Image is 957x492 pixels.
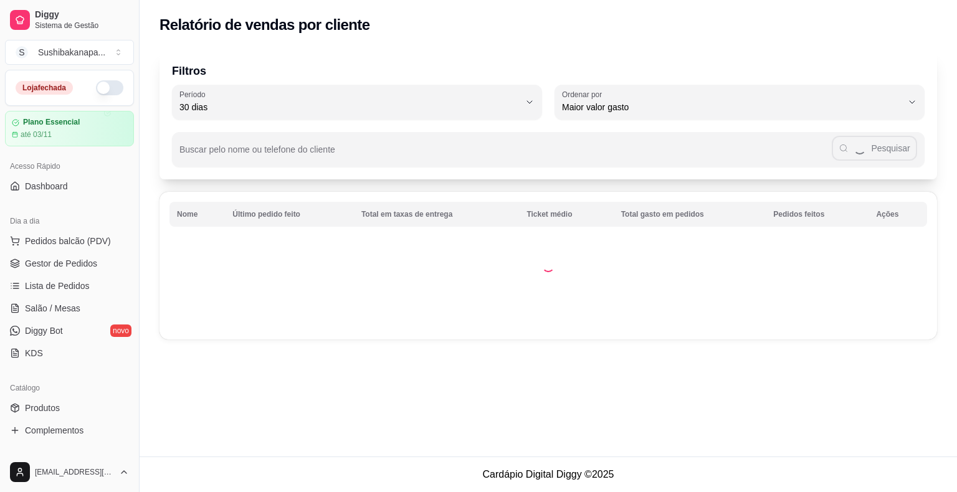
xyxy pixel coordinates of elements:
[16,81,73,95] div: Loja fechada
[5,276,134,296] a: Lista de Pedidos
[172,62,925,80] p: Filtros
[5,343,134,363] a: KDS
[25,257,97,270] span: Gestor de Pedidos
[25,180,68,192] span: Dashboard
[562,89,606,100] label: Ordenar por
[5,211,134,231] div: Dia a dia
[5,398,134,418] a: Produtos
[5,298,134,318] a: Salão / Mesas
[5,378,134,398] div: Catálogo
[38,46,105,59] div: Sushibakanapa ...
[35,9,129,21] span: Diggy
[542,260,555,272] div: Loading
[555,85,925,120] button: Ordenar porMaior valor gasto
[5,5,134,35] a: DiggySistema de Gestão
[562,101,902,113] span: Maior valor gasto
[25,402,60,414] span: Produtos
[5,176,134,196] a: Dashboard
[5,321,134,341] a: Diggy Botnovo
[5,231,134,251] button: Pedidos balcão (PDV)
[25,347,43,359] span: KDS
[172,85,542,120] button: Período30 dias
[5,111,134,146] a: Plano Essencialaté 03/11
[35,21,129,31] span: Sistema de Gestão
[25,235,111,247] span: Pedidos balcão (PDV)
[25,424,83,437] span: Complementos
[16,46,28,59] span: S
[179,101,520,113] span: 30 dias
[5,457,134,487] button: [EMAIL_ADDRESS][DOMAIN_NAME]
[25,302,80,315] span: Salão / Mesas
[179,148,832,161] input: Buscar pelo nome ou telefone do cliente
[96,80,123,95] button: Alterar Status
[5,253,134,273] a: Gestor de Pedidos
[25,324,63,337] span: Diggy Bot
[140,457,957,492] footer: Cardápio Digital Diggy © 2025
[159,15,370,35] h2: Relatório de vendas por cliente
[5,156,134,176] div: Acesso Rápido
[21,130,52,140] article: até 03/11
[35,467,114,477] span: [EMAIL_ADDRESS][DOMAIN_NAME]
[5,40,134,65] button: Select a team
[5,420,134,440] a: Complementos
[25,280,90,292] span: Lista de Pedidos
[179,89,209,100] label: Período
[23,118,80,127] article: Plano Essencial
